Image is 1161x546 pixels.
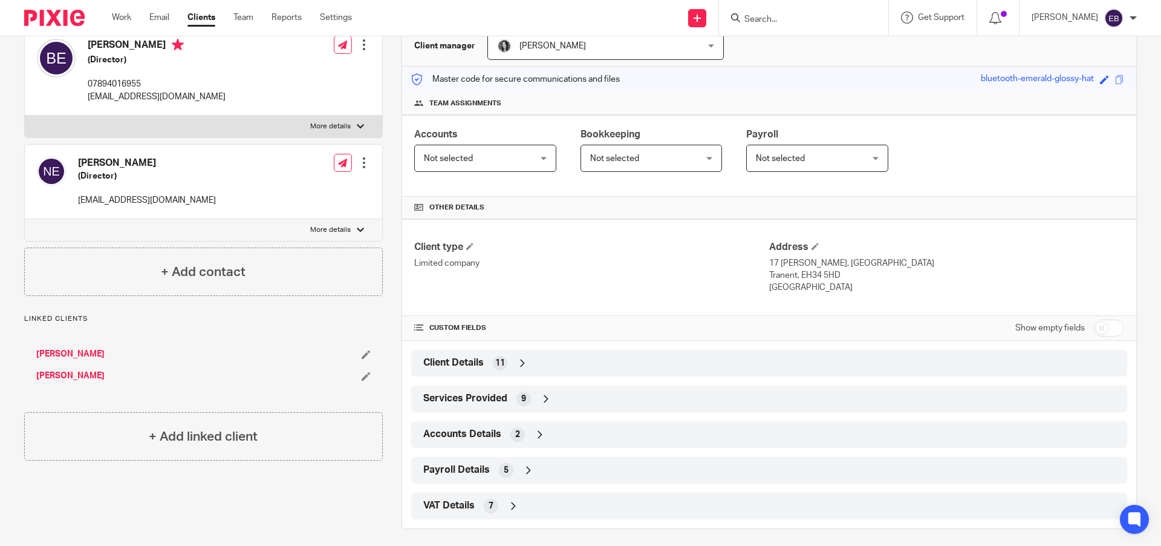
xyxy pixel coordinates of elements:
[423,428,501,441] span: Accounts Details
[149,427,258,446] h4: + Add linked client
[429,203,484,212] span: Other details
[515,429,520,441] span: 2
[495,357,505,369] span: 11
[88,39,226,54] h4: [PERSON_NAME]
[504,464,509,476] span: 5
[88,91,226,103] p: [EMAIL_ADDRESS][DOMAIN_NAME]
[521,393,526,405] span: 9
[414,257,769,269] p: Limited company
[423,464,490,476] span: Payroll Details
[743,15,852,25] input: Search
[756,154,805,163] span: Not selected
[149,12,169,24] a: Email
[769,241,1124,254] h4: Address
[187,12,215,24] a: Clients
[1104,8,1124,28] img: svg%3E
[233,12,253,24] a: Team
[161,263,246,281] h4: + Add contact
[414,130,458,139] span: Accounts
[36,370,105,382] a: [PERSON_NAME]
[769,281,1124,294] p: [GEOGRAPHIC_DATA]
[769,257,1124,269] p: 17 [PERSON_NAME], [GEOGRAPHIC_DATA]
[746,130,778,139] span: Payroll
[310,225,351,235] p: More details
[88,78,226,90] p: 07894016955
[429,99,501,108] span: Team assignments
[414,323,769,333] h4: CUSTOM FIELDS
[414,40,475,52] h3: Client manager
[519,42,586,50] span: [PERSON_NAME]
[590,154,639,163] span: Not selected
[918,13,964,22] span: Get Support
[172,39,184,51] i: Primary
[24,314,383,324] p: Linked clients
[580,130,640,139] span: Bookkeeping
[423,499,475,512] span: VAT Details
[497,39,512,53] img: brodie%203%20small.jpg
[414,241,769,254] h4: Client type
[78,194,216,206] p: [EMAIL_ADDRESS][DOMAIN_NAME]
[424,154,473,163] span: Not selected
[423,357,484,369] span: Client Details
[1032,12,1098,24] p: [PERSON_NAME]
[489,500,493,512] span: 7
[320,12,352,24] a: Settings
[112,12,131,24] a: Work
[272,12,302,24] a: Reports
[769,269,1124,281] p: Tranent, EH34 5HD
[1015,322,1085,334] label: Show empty fields
[78,170,216,182] h5: (Director)
[78,157,216,169] h4: [PERSON_NAME]
[423,392,507,405] span: Services Provided
[981,73,1094,87] div: bluetooth-emerald-glossy-hat
[24,10,85,26] img: Pixie
[411,73,620,85] p: Master code for secure communications and files
[88,54,226,66] h5: (Director)
[37,157,66,186] img: svg%3E
[37,39,76,77] img: svg%3E
[310,122,351,131] p: More details
[36,348,105,360] a: [PERSON_NAME]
